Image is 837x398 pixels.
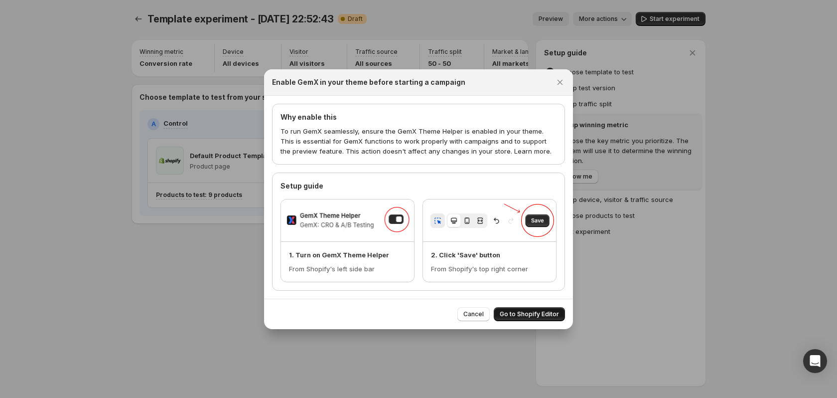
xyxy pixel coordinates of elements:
p: From Shopify's top right corner [431,264,548,274]
img: 1. Turn on GemX Theme Helper [281,199,414,241]
h4: Why enable this [280,112,557,122]
img: 2. Click 'Save' button [423,199,556,241]
span: Cancel [463,310,484,318]
h4: Setup guide [280,181,557,191]
h2: Enable GemX in your theme before starting a campaign [272,77,465,87]
p: From Shopify's left side bar [289,264,406,274]
p: To run GemX seamlessly, ensure the GemX Theme Helper is enabled in your theme. This is essential ... [280,126,557,156]
p: 2. Click 'Save' button [431,250,548,260]
button: Go to Shopify Editor [494,307,565,321]
span: Go to Shopify Editor [500,310,559,318]
p: 1. Turn on GemX Theme Helper [289,250,406,260]
button: Cancel [457,307,490,321]
button: Close [553,75,567,89]
div: Open Intercom Messenger [803,349,827,373]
